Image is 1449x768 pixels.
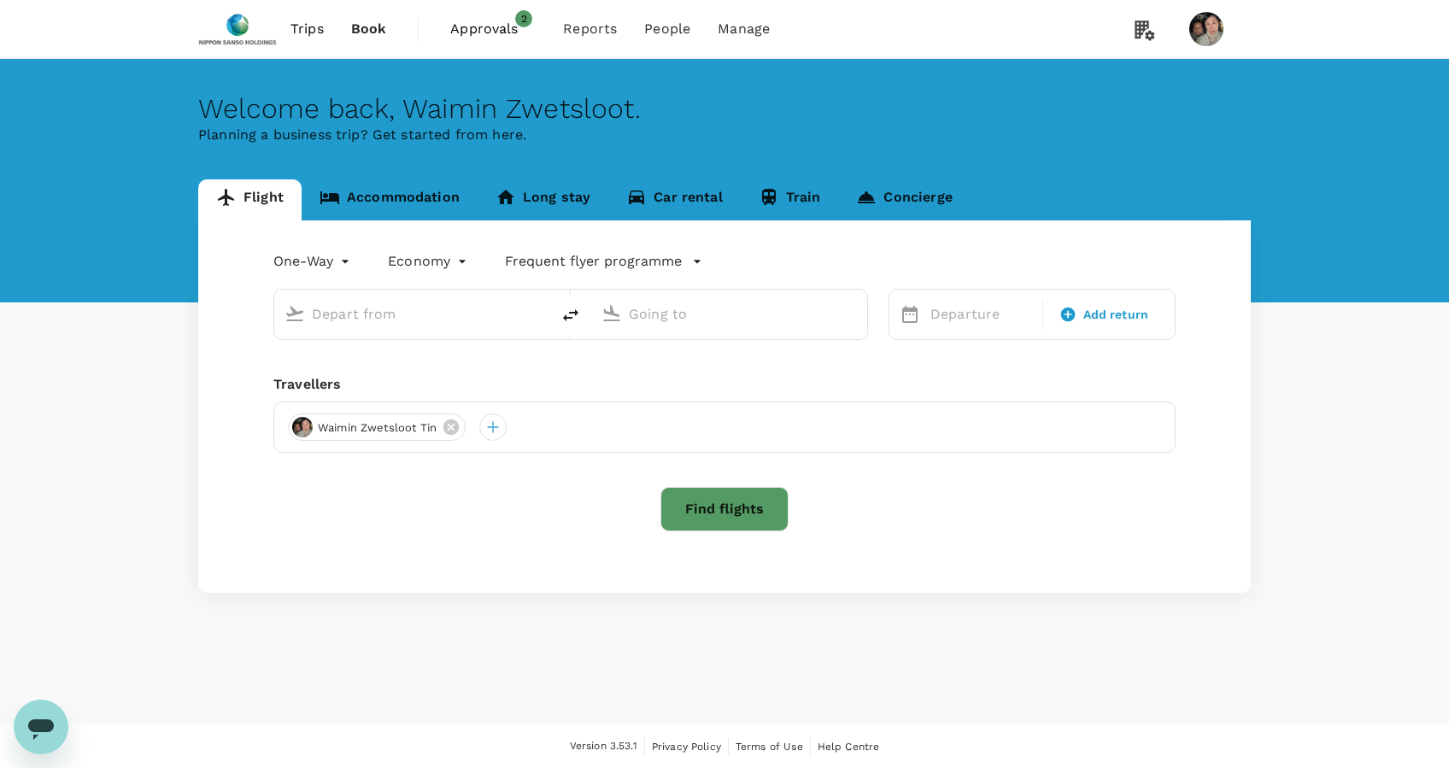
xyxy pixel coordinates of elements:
[450,19,536,39] span: Approvals
[629,301,831,327] input: Going to
[198,93,1251,125] div: Welcome back , Waimin Zwetsloot .
[505,251,682,272] p: Frequent flyer programme
[818,737,880,756] a: Help Centre
[652,741,721,753] span: Privacy Policy
[563,19,617,39] span: Reports
[388,248,471,275] div: Economy
[1083,306,1149,324] span: Add return
[736,737,803,756] a: Terms of Use
[608,179,741,220] a: Car rental
[550,295,591,336] button: delete
[292,417,313,437] img: avatar-6785e24a50d2d.jpeg
[302,179,478,220] a: Accommodation
[538,312,542,315] button: Open
[718,19,770,39] span: Manage
[14,700,68,754] iframe: Button to launch messaging window
[478,179,608,220] a: Long stay
[660,487,789,531] button: Find flights
[308,419,447,437] span: Waimin Zwetsloot Tin
[736,741,803,753] span: Terms of Use
[930,304,1032,325] p: Departure
[351,19,387,39] span: Book
[198,179,302,220] a: Flight
[290,19,324,39] span: Trips
[652,737,721,756] a: Privacy Policy
[855,312,859,315] button: Open
[1189,12,1223,46] img: Waimin Zwetsloot Tin
[198,125,1251,145] p: Planning a business trip? Get started from here.
[818,741,880,753] span: Help Centre
[515,10,532,27] span: 2
[288,413,466,441] div: Waimin Zwetsloot Tin
[570,738,637,755] span: Version 3.53.1
[644,19,690,39] span: People
[838,179,970,220] a: Concierge
[741,179,839,220] a: Train
[198,10,277,48] img: Nippon Sanso Holdings Singapore Pte Ltd
[273,374,1176,395] div: Travellers
[312,301,514,327] input: Depart from
[505,251,702,272] button: Frequent flyer programme
[273,248,354,275] div: One-Way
